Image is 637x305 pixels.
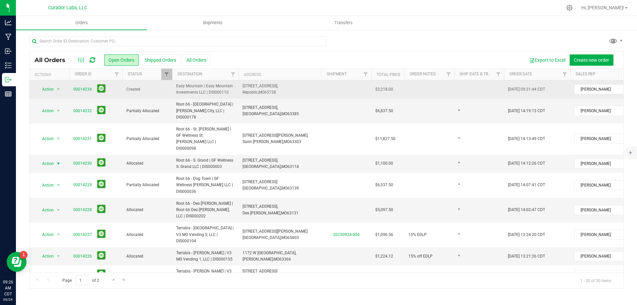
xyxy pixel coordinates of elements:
span: MO [284,139,290,144]
span: select [54,106,63,115]
span: MO [281,112,287,116]
button: Export to Excel [525,54,570,66]
span: [STREET_ADDRESS][PERSON_NAME] [243,229,308,234]
span: [PERSON_NAME] [575,181,624,190]
a: 20250924-004 [333,232,360,237]
a: Destination [177,72,202,76]
span: Saint [PERSON_NAME], [243,139,284,144]
a: 00014227 [73,232,92,238]
a: Ship Date & Transporter [460,72,511,76]
span: Allocated [126,207,168,213]
a: Transfers [278,16,409,30]
span: Action [36,252,54,261]
span: $1,096.56 [375,232,393,238]
a: 00014226 [73,253,92,260]
span: Root 66 - Dog Town | GF Wellness [PERSON_NAME] LLC | DIS000036 [176,176,235,195]
span: [DATE] 14:13:49 CDT [508,136,545,142]
a: Orders [16,16,147,30]
span: Allocated [126,160,168,167]
p: 09/24 [3,297,13,302]
span: Action [36,134,54,143]
span: 63303 [290,139,301,144]
a: 00014225 [73,271,92,278]
inline-svg: Outbound [5,76,12,83]
span: Republic, [243,90,258,95]
span: [DATE] 13:19:23 CDT [508,271,545,278]
span: Allocated [126,271,168,278]
a: 00014234 [73,86,92,93]
a: Go to the next page [109,275,118,284]
span: [PERSON_NAME], [243,257,273,262]
span: [PERSON_NAME] [575,205,624,215]
span: 63131 [287,211,299,215]
span: Shipments [194,20,232,26]
span: [GEOGRAPHIC_DATA], [243,164,281,169]
span: Hi, [PERSON_NAME]! [581,5,624,10]
inline-svg: Reports [5,91,12,97]
span: 63366 [279,257,291,262]
span: [DATE] 13:21:26 CDT [508,253,545,260]
span: [DATE] 14:19:13 CDT [508,108,545,114]
span: select [54,270,63,279]
a: Go to the last page [119,275,129,284]
span: [DATE] 14:02:47 CDT [508,207,545,213]
span: select [54,159,63,168]
span: [PERSON_NAME] [575,270,624,279]
span: select [54,134,63,143]
span: Allocated [126,253,168,260]
a: Status [128,72,142,76]
span: select [54,230,63,239]
span: [STREET_ADDRESS], [243,105,278,110]
span: Terrabis - [PERSON_NAME] | V3 Mo Vending 2, LLC | DIS000027 [176,268,235,281]
button: Create new order [570,54,613,66]
span: Action [36,159,54,168]
span: All Orders [35,56,72,64]
span: MO [273,257,279,262]
a: Filter [443,69,454,80]
span: 65803 [287,235,299,240]
span: 63118 [287,164,299,169]
a: Sales Rep [576,72,596,76]
a: 00014232 [73,108,92,114]
span: 65738 [264,90,276,95]
span: [PERSON_NAME] [575,134,624,143]
span: Create new order [574,57,609,63]
p: 09:26 AM CDT [3,279,13,297]
div: Actions [35,72,67,77]
iframe: Resource center [7,252,27,272]
a: Total Price [377,72,400,77]
a: Filter [559,69,570,80]
span: [DATE] 13:24:20 CDT [508,232,545,238]
button: Open Orders [104,54,139,66]
input: Search Order ID, Destination, Customer PO... [29,36,326,46]
span: 63385 [287,112,299,116]
span: $6,537.50 [375,182,393,188]
span: Action [36,106,54,115]
span: $1,428.12 [375,271,393,278]
div: Manage settings [565,5,574,11]
a: 00014231 [73,136,92,142]
span: $5,097.50 [375,207,393,213]
span: 15% EDLP [408,271,427,278]
inline-svg: Inventory [5,62,12,69]
span: 63139 [287,186,299,191]
span: Root 66 - St. [PERSON_NAME] | GF Wellness St. [PERSON_NAME] LLC | DIS000098 [176,126,235,152]
span: [STREET_ADDRESS], [243,84,278,88]
span: Page of 2 [57,275,105,286]
input: 1 [76,275,88,286]
span: 1172 W [GEOGRAPHIC_DATA], [243,251,296,255]
span: MO [281,186,287,191]
a: Filter [228,69,239,80]
span: [PERSON_NAME] [575,159,624,168]
span: MO [281,211,287,215]
span: Terrabis - [GEOGRAPHIC_DATA] | V3 MO Vending 5, LLC | DIS000104 [176,225,235,244]
span: select [54,85,63,94]
span: [STREET_ADDRESS], [243,158,278,163]
span: Easy Mountain | Easy Mountain Investments LLC | DIS000110 [176,83,235,96]
a: Shipment [327,72,347,76]
span: MO [281,235,287,240]
span: [GEOGRAPHIC_DATA], [243,186,281,191]
a: Order Notes [410,72,436,76]
inline-svg: Analytics [5,19,12,26]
